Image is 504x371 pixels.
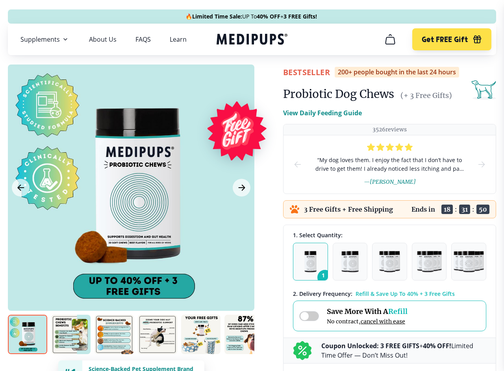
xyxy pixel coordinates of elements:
[293,290,352,297] span: 2 . Delivery Frequency:
[327,307,408,316] span: Save More With A
[12,179,30,197] button: Previous Image
[89,35,117,43] a: About Us
[379,251,400,272] img: Pack of 3 - Natural Dog Supplements
[321,341,486,360] p: + Limited Time Offer — Don’t Miss Out!
[283,108,362,118] p: View Daily Feeding Guide
[304,205,393,213] p: 3 Free Gifts + Free Shipping
[441,205,453,214] span: 18
[293,243,328,281] button: 1
[293,231,486,239] div: 1. Select Quantity:
[388,307,408,316] span: Refill
[8,315,47,354] img: Probiotic Dog Chews | Natural Dog Supplements
[459,205,470,214] span: 31
[20,35,60,43] span: Supplements
[20,35,70,44] button: Supplements
[472,205,474,213] span: :
[400,91,452,100] span: (+ 3 Free Gifts)
[341,251,359,272] img: Pack of 2 - Natural Dog Supplements
[455,205,457,213] span: :
[224,315,264,354] img: Probiotic Dog Chews | Natural Dog Supplements
[138,315,177,354] img: Probiotic Dog Chews | Natural Dog Supplements
[327,318,408,325] span: No contract,
[361,318,405,325] span: cancel with ease
[412,28,491,50] button: Get FREE Gift
[411,205,435,213] p: Ends in
[315,156,464,173] span: “ My dog loves them. I enjoy the fact that I don’t have to drive to get them! I already noticed l...
[423,341,451,350] b: 40% OFF!
[283,87,394,101] h1: Probiotic Dog Chews
[293,135,302,194] button: prev-slide
[233,179,250,197] button: Next Image
[335,67,459,78] div: 200+ people bought in the last 24 hours
[417,251,442,272] img: Pack of 4 - Natural Dog Supplements
[476,205,489,214] span: 50
[170,35,187,43] a: Learn
[185,13,317,20] span: 🔥 UP To +
[317,270,332,285] span: 1
[381,30,400,49] button: cart
[372,126,407,133] p: 3526 reviews
[321,341,419,350] b: Coupon Unlocked: 3 FREE GIFTS
[477,135,486,194] button: next-slide
[181,315,220,354] img: Probiotic Dog Chews | Natural Dog Supplements
[135,35,151,43] a: FAQS
[422,35,468,44] span: Get FREE Gift
[94,315,134,354] img: Probiotic Dog Chews | Natural Dog Supplements
[304,251,317,272] img: Pack of 1 - Natural Dog Supplements
[51,315,91,354] img: Probiotic Dog Chews | Natural Dog Supplements
[454,251,484,272] img: Pack of 5 - Natural Dog Supplements
[364,178,416,185] span: — [PERSON_NAME]
[217,32,287,48] a: Medipups
[356,290,455,297] span: Refill & Save Up To 40% + 3 Free Gifts
[283,67,330,78] span: BestSeller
